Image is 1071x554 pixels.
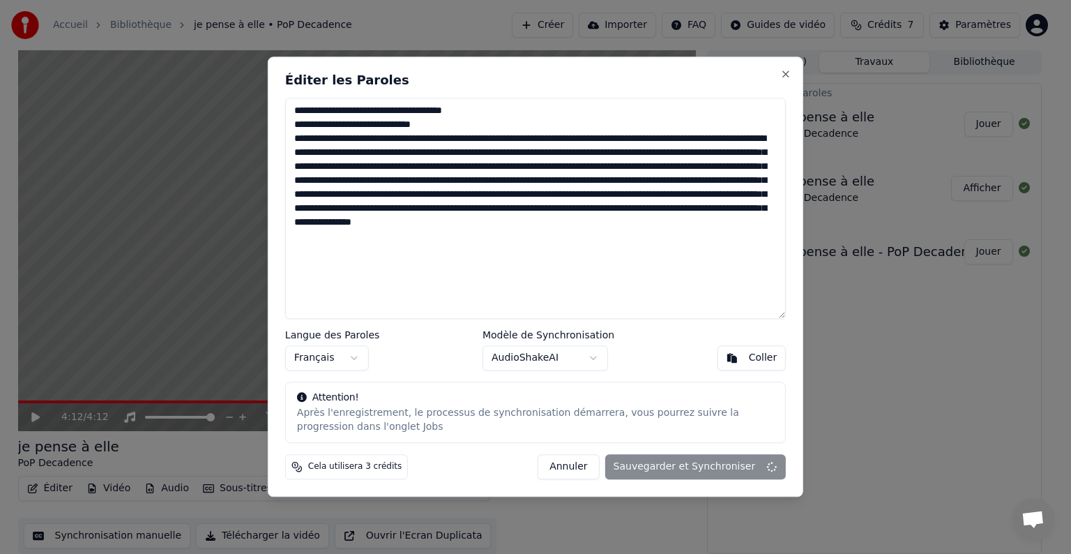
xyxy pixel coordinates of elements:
div: Attention! [297,391,774,405]
h2: Éditer les Paroles [285,74,786,87]
label: Modèle de Synchronisation [483,331,614,340]
div: Coller [749,352,777,366]
span: Cela utilisera 3 crédits [308,462,402,473]
div: Après l'enregistrement, le processus de synchronisation démarrera, vous pourrez suivre la progres... [297,407,774,435]
button: Coller [717,346,787,371]
button: Annuler [538,455,599,480]
label: Langue des Paroles [285,331,380,340]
